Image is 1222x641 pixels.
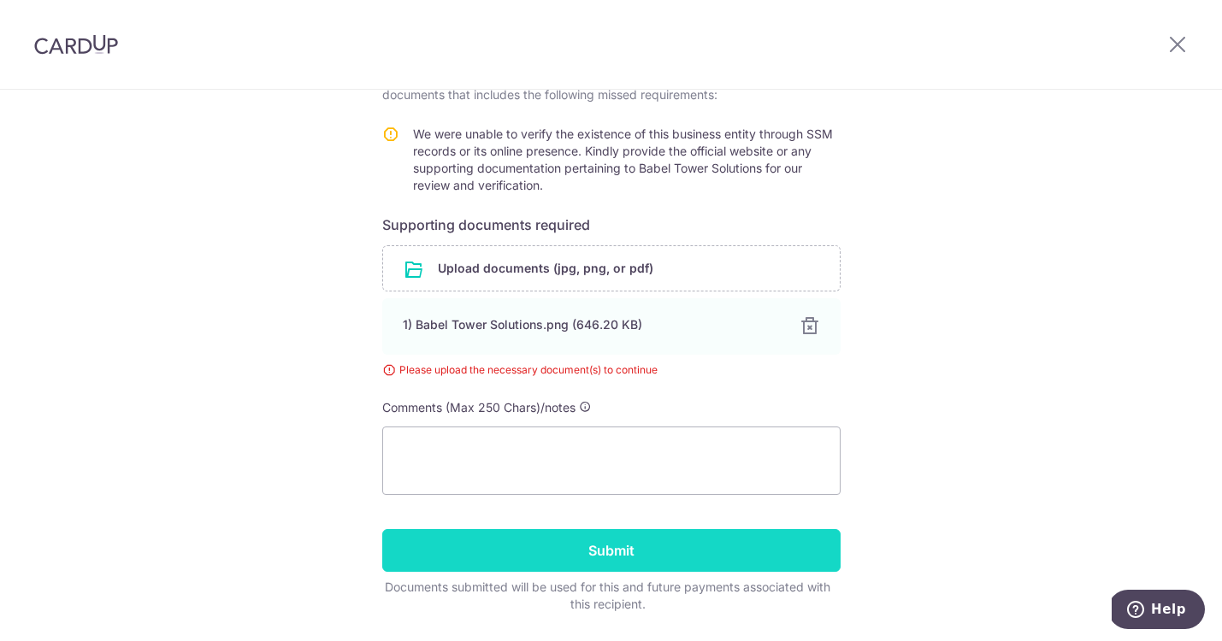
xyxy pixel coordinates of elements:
img: CardUp [34,34,118,55]
iframe: Opens a widget where you can find more information [1112,590,1205,632]
span: We were unable to verify the existence of this business entity through SSM records or its online ... [413,126,833,192]
div: Upload documents (jpg, png, or pdf) [382,245,841,291]
div: Documents submitted will be used for this and future payments associated with this recipient. [382,579,834,613]
div: Please upload the necessary document(s) to continue [382,362,841,379]
input: Submit [382,529,841,572]
h6: Supporting documents required [382,215,841,235]
span: Comments (Max 250 Chars)/notes [382,400,576,415]
div: 1) Babel Tower Solutions.png (646.20 KB) [403,316,779,333]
